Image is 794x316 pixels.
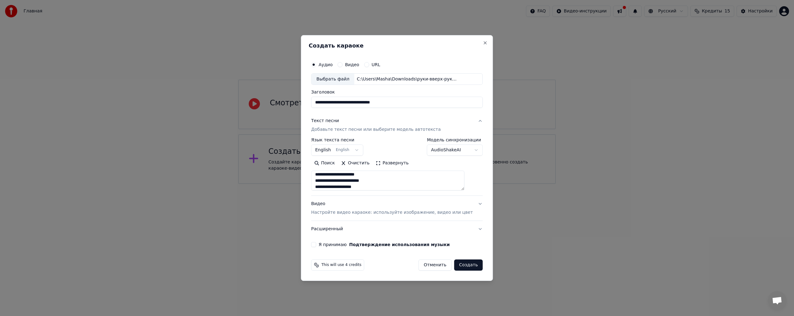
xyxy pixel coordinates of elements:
[338,158,373,168] button: Очистить
[372,62,380,67] label: URL
[311,113,483,138] button: Текст песниДобавьте текст песни или выберите модель автотекста
[311,90,483,94] label: Заголовок
[311,158,338,168] button: Поиск
[311,74,354,85] div: Выбрать файл
[311,118,339,124] div: Текст песни
[311,127,441,133] p: Добавьте текст песни или выберите модель автотекста
[345,62,359,67] label: Видео
[311,221,483,237] button: Расширенный
[454,259,483,271] button: Создать
[319,242,450,247] label: Я принимаю
[349,242,450,247] button: Я принимаю
[427,138,483,142] label: Модель синхронизации
[311,201,473,216] div: Видео
[319,62,332,67] label: Аудио
[311,196,483,221] button: ВидеоНастройте видео караоке: используйте изображение, видео или цвет
[354,76,460,82] div: C:\Users\Masha\Downloads\руки-вверх-руки-вверх-ай-яай-яай-47.mp3
[311,209,473,216] p: Настройте видео караоке: используйте изображение, видео или цвет
[418,259,452,271] button: Отменить
[311,138,483,196] div: Текст песниДобавьте текст песни или выберите модель автотекста
[309,43,485,48] h2: Создать караоке
[311,138,363,142] label: Язык текста песни
[372,158,412,168] button: Развернуть
[321,263,361,268] span: This will use 4 credits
